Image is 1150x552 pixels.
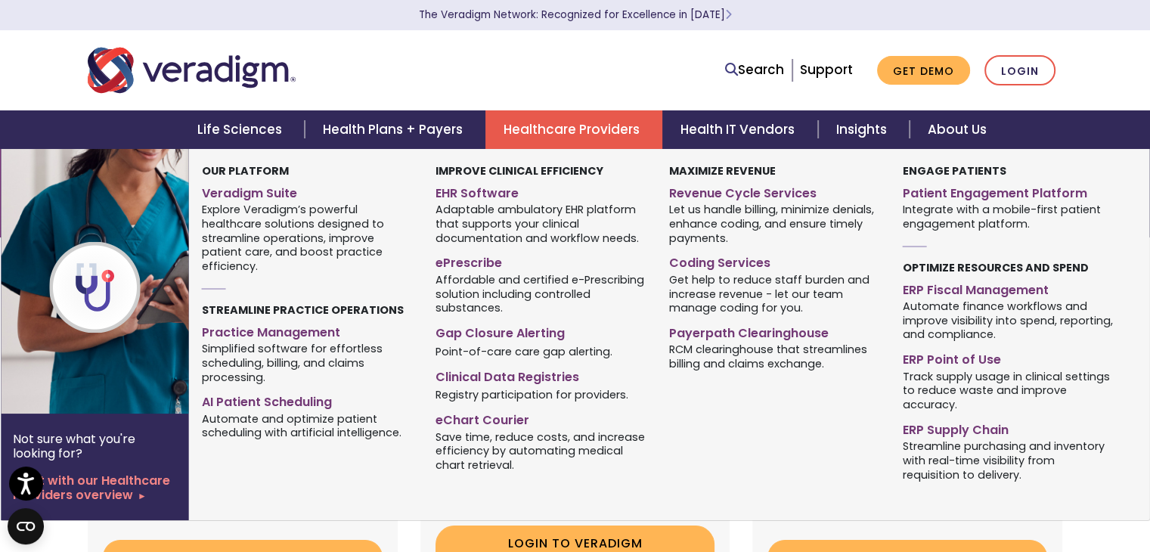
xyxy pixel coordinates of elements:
[88,45,296,95] img: Veradigm logo
[902,298,1113,342] span: Automate finance workflows and improve visibility into spend, reporting, and compliance.
[436,343,612,358] span: Point-of-care care gap alerting.
[436,364,646,386] a: Clinical Data Registries
[202,163,289,178] strong: Our Platform
[305,110,485,149] a: Health Plans + Payers
[436,202,646,246] span: Adaptable ambulatory EHR platform that supports your clinical documentation and workflow needs.
[202,389,413,411] a: AI Patient Scheduling
[800,60,853,79] a: Support
[725,8,732,22] span: Learn More
[485,110,662,149] a: Healthcare Providers
[902,346,1113,368] a: ERP Point of Use
[436,250,646,271] a: ePrescribe
[902,180,1113,202] a: Patient Engagement Platform
[902,439,1113,482] span: Streamline purchasing and inventory with real-time visibility from requisition to delivery.
[202,319,413,341] a: Practice Management
[436,163,603,178] strong: Improve Clinical Efficiency
[436,387,628,402] span: Registry participation for providers.
[669,342,880,371] span: RCM clearinghouse that streamlines billing and claims exchange.
[13,473,176,502] a: Start with our Healthcare Providers overview
[818,110,910,149] a: Insights
[669,320,880,342] a: Payerpath Clearinghouse
[419,8,732,22] a: The Veradigm Network: Recognized for Excellence in [DATE]Learn More
[436,320,646,342] a: Gap Closure Alerting
[662,110,817,149] a: Health IT Vendors
[669,163,776,178] strong: Maximize Revenue
[202,411,413,440] span: Automate and optimize patient scheduling with artificial intelligence.
[202,341,413,385] span: Simplified software for effortless scheduling, billing, and claims processing.
[669,271,880,315] span: Get help to reduce staff burden and increase revenue - let our team manage coding for you.
[725,60,784,80] a: Search
[13,432,176,461] p: Not sure what you're looking for?
[436,429,646,473] span: Save time, reduce costs, and increase efficiency by automating medical chart retrieval.
[202,302,404,318] strong: Streamline Practice Operations
[436,407,646,429] a: eChart Courier
[910,110,1005,149] a: About Us
[902,163,1006,178] strong: Engage Patients
[984,55,1055,86] a: Login
[179,110,305,149] a: Life Sciences
[902,368,1113,412] span: Track supply usage in clinical settings to reduce waste and improve accuracy.
[436,271,646,315] span: Affordable and certified e-Prescribing solution including controlled substances.
[202,202,413,274] span: Explore Veradigm’s powerful healthcare solutions designed to streamline operations, improve patie...
[860,444,1132,534] iframe: Drift Chat Widget
[202,180,413,202] a: Veradigm Suite
[669,202,880,246] span: Let us handle billing, minimize denials, enhance coding, and ensure timely payments.
[669,250,880,271] a: Coding Services
[902,277,1113,299] a: ERP Fiscal Management
[902,202,1113,231] span: Integrate with a mobile-first patient engagement platform.
[669,180,880,202] a: Revenue Cycle Services
[8,508,44,544] button: Open CMP widget
[1,149,244,414] img: Healthcare Provider
[877,56,970,85] a: Get Demo
[902,260,1088,275] strong: Optimize Resources and Spend
[902,417,1113,439] a: ERP Supply Chain
[436,180,646,202] a: EHR Software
